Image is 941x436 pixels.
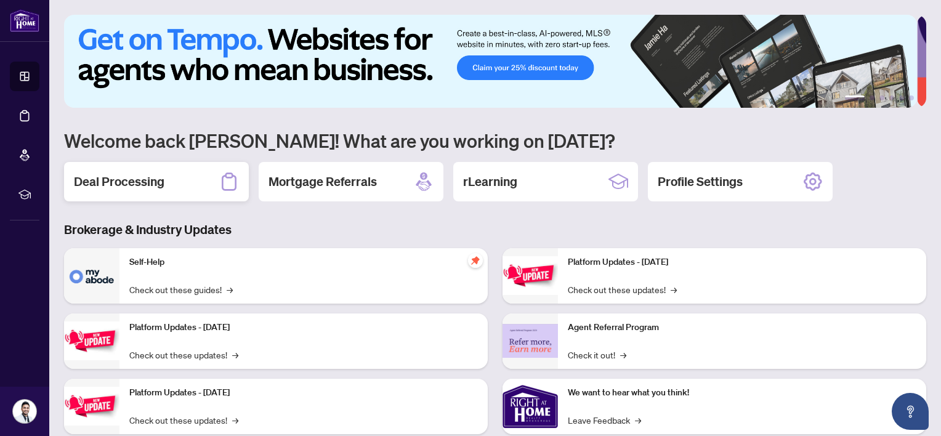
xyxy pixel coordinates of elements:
img: Platform Updates - September 16, 2025 [64,321,119,360]
a: Check out these guides!→ [129,283,233,296]
p: Platform Updates - [DATE] [568,256,916,269]
p: Platform Updates - [DATE] [129,386,478,400]
button: 1 [845,95,865,100]
img: Profile Icon [13,400,36,423]
h2: rLearning [463,173,517,190]
button: 2 [870,95,874,100]
h2: Mortgage Referrals [269,173,377,190]
h2: Profile Settings [658,173,743,190]
span: → [620,348,626,361]
button: 5 [899,95,904,100]
span: → [232,348,238,361]
a: Check out these updates!→ [129,413,238,427]
span: → [635,413,641,427]
span: pushpin [468,253,483,268]
img: Self-Help [64,248,119,304]
h2: Deal Processing [74,173,164,190]
a: Check out these updates!→ [568,283,677,296]
a: Check out these updates!→ [129,348,238,361]
a: Leave Feedback→ [568,413,641,427]
span: → [671,283,677,296]
img: Agent Referral Program [503,324,558,358]
img: Slide 0 [64,15,917,108]
img: logo [10,9,39,32]
p: Agent Referral Program [568,321,916,334]
span: → [227,283,233,296]
p: Self-Help [129,256,478,269]
img: Platform Updates - June 23, 2025 [503,256,558,295]
button: 4 [889,95,894,100]
button: Open asap [892,393,929,430]
p: Platform Updates - [DATE] [129,321,478,334]
p: We want to hear what you think! [568,386,916,400]
img: Platform Updates - July 21, 2025 [64,387,119,426]
button: 6 [909,95,914,100]
span: → [232,413,238,427]
h1: Welcome back [PERSON_NAME]! What are you working on [DATE]? [64,129,926,152]
button: 3 [879,95,884,100]
h3: Brokerage & Industry Updates [64,221,926,238]
a: Check it out!→ [568,348,626,361]
img: We want to hear what you think! [503,379,558,434]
